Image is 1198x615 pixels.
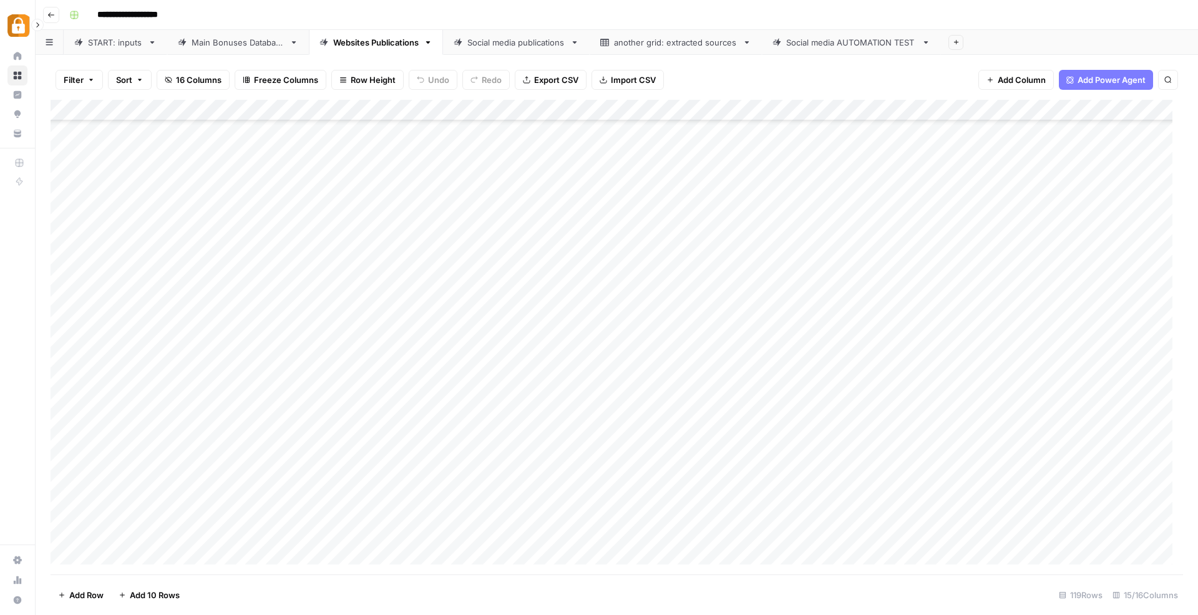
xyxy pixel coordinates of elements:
[116,74,132,86] span: Sort
[1054,585,1108,605] div: 119 Rows
[1108,585,1183,605] div: 15/16 Columns
[309,30,443,55] a: Websites Publications
[978,70,1054,90] button: Add Column
[235,70,326,90] button: Freeze Columns
[254,74,318,86] span: Freeze Columns
[7,14,30,37] img: Adzz Logo
[7,123,27,143] a: Your Data
[467,36,565,49] div: Social media publications
[7,550,27,570] a: Settings
[7,590,27,610] button: Help + Support
[7,10,27,41] button: Workspace: Adzz
[88,36,143,49] div: START: inputs
[167,30,309,55] a: Main Bonuses Database
[998,74,1046,86] span: Add Column
[351,74,396,86] span: Row Height
[1078,74,1146,86] span: Add Power Agent
[590,30,762,55] a: another grid: extracted sources
[176,74,222,86] span: 16 Columns
[409,70,457,90] button: Undo
[7,46,27,66] a: Home
[786,36,917,49] div: Social media AUTOMATION TEST
[7,104,27,124] a: Opportunities
[157,70,230,90] button: 16 Columns
[762,30,941,55] a: Social media AUTOMATION TEST
[611,74,656,86] span: Import CSV
[592,70,664,90] button: Import CSV
[51,585,111,605] button: Add Row
[56,70,103,90] button: Filter
[614,36,738,49] div: another grid: extracted sources
[64,74,84,86] span: Filter
[192,36,285,49] div: Main Bonuses Database
[7,65,27,85] a: Browse
[7,570,27,590] a: Usage
[515,70,587,90] button: Export CSV
[333,36,419,49] div: Websites Publications
[130,589,180,601] span: Add 10 Rows
[428,74,449,86] span: Undo
[64,30,167,55] a: START: inputs
[443,30,590,55] a: Social media publications
[534,74,578,86] span: Export CSV
[111,585,187,605] button: Add 10 Rows
[482,74,502,86] span: Redo
[462,70,510,90] button: Redo
[1059,70,1153,90] button: Add Power Agent
[69,589,104,601] span: Add Row
[7,85,27,105] a: Insights
[331,70,404,90] button: Row Height
[108,70,152,90] button: Sort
